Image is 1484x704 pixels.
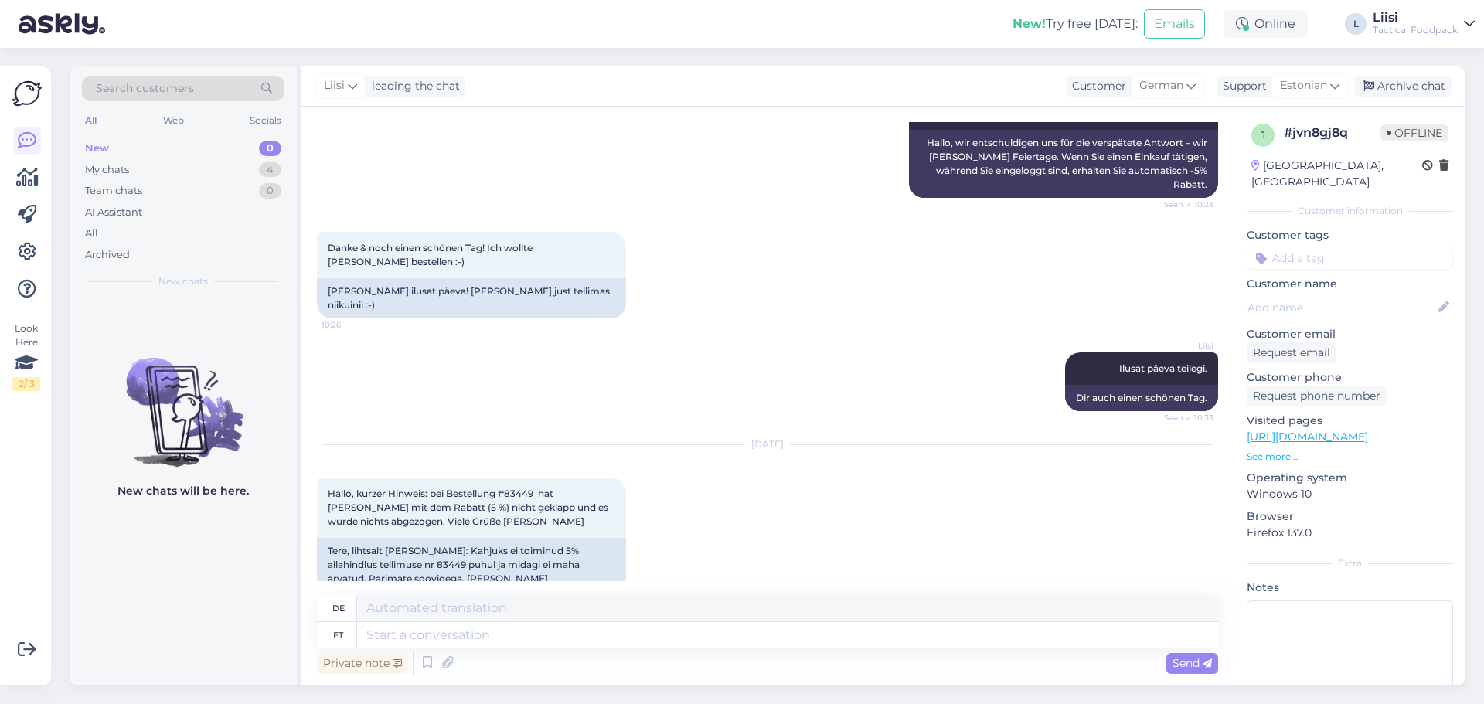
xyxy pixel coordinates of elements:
[1156,199,1213,210] span: Seen ✓ 10:23
[332,595,345,621] div: de
[1173,656,1212,670] span: Send
[12,377,40,391] div: 2 / 3
[1156,340,1213,352] span: Liisi
[366,78,460,94] div: leading the chat
[1247,556,1453,570] div: Extra
[1354,76,1452,97] div: Archive chat
[85,162,129,178] div: My chats
[117,483,249,499] p: New chats will be here.
[333,622,343,648] div: et
[85,205,142,220] div: AI Assistant
[1247,470,1453,486] p: Operating system
[12,321,40,391] div: Look Here
[1247,299,1435,316] input: Add name
[1373,12,1458,24] div: Liisi
[317,437,1218,451] div: [DATE]
[12,79,42,108] img: Askly Logo
[1284,124,1380,142] div: # jvn8gj8q
[1119,362,1207,374] span: Ilusat päeva teilegi.
[85,183,142,199] div: Team chats
[1373,24,1458,36] div: Tactical Foodpack
[324,77,345,94] span: Liisi
[1247,227,1453,243] p: Customer tags
[160,111,187,131] div: Web
[259,183,281,199] div: 0
[1373,12,1475,36] a: LiisiTactical Foodpack
[1224,10,1308,38] div: Online
[82,111,100,131] div: All
[317,653,408,674] div: Private note
[1066,78,1126,94] div: Customer
[1247,508,1453,525] p: Browser
[1144,9,1205,39] button: Emails
[158,274,208,288] span: New chats
[1261,129,1265,141] span: j
[96,80,194,97] span: Search customers
[1139,77,1183,94] span: German
[328,242,535,267] span: Danke & noch einen schönen Tag! Ich wollte [PERSON_NAME] bestellen :-)
[1345,13,1367,35] div: L
[1247,486,1453,502] p: Windows 10
[317,278,626,318] div: [PERSON_NAME] ilusat päeva! [PERSON_NAME] just tellimas niikuinii :-)
[1247,369,1453,386] p: Customer phone
[70,330,297,469] img: No chats
[322,319,380,331] span: 10:26
[259,141,281,156] div: 0
[1247,247,1453,270] input: Add a tag
[1247,450,1453,464] p: See more ...
[1251,158,1422,190] div: [GEOGRAPHIC_DATA], [GEOGRAPHIC_DATA]
[909,130,1218,198] div: Hallo, wir entschuldigen uns für die verspätete Antwort – wir [PERSON_NAME] Feiertage. Wenn Sie e...
[328,488,611,527] span: Hallo, kurzer Hinweis: bei Bestellung #83449 hat [PERSON_NAME] mit dem Rabatt (5 %) nicht geklapp...
[1217,78,1267,94] div: Support
[1380,124,1448,141] span: Offline
[1247,430,1368,444] a: [URL][DOMAIN_NAME]
[85,141,109,156] div: New
[1247,342,1336,363] div: Request email
[1247,276,1453,292] p: Customer name
[1247,326,1453,342] p: Customer email
[1247,525,1453,541] p: Firefox 137.0
[1247,386,1387,406] div: Request phone number
[317,538,626,592] div: Tere, lihtsalt [PERSON_NAME]: Kahjuks ei toiminud 5% allahindlus tellimuse nr 83449 puhul ja mida...
[1065,385,1218,411] div: Dir auch einen schönen Tag.
[85,226,98,241] div: All
[1013,15,1138,33] div: Try free [DATE]:
[1013,16,1046,31] b: New!
[85,247,130,263] div: Archived
[1156,412,1213,423] span: Seen ✓ 10:33
[1247,580,1453,596] p: Notes
[259,162,281,178] div: 4
[1247,413,1453,429] p: Visited pages
[247,111,284,131] div: Socials
[1247,204,1453,218] div: Customer information
[1280,77,1327,94] span: Estonian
